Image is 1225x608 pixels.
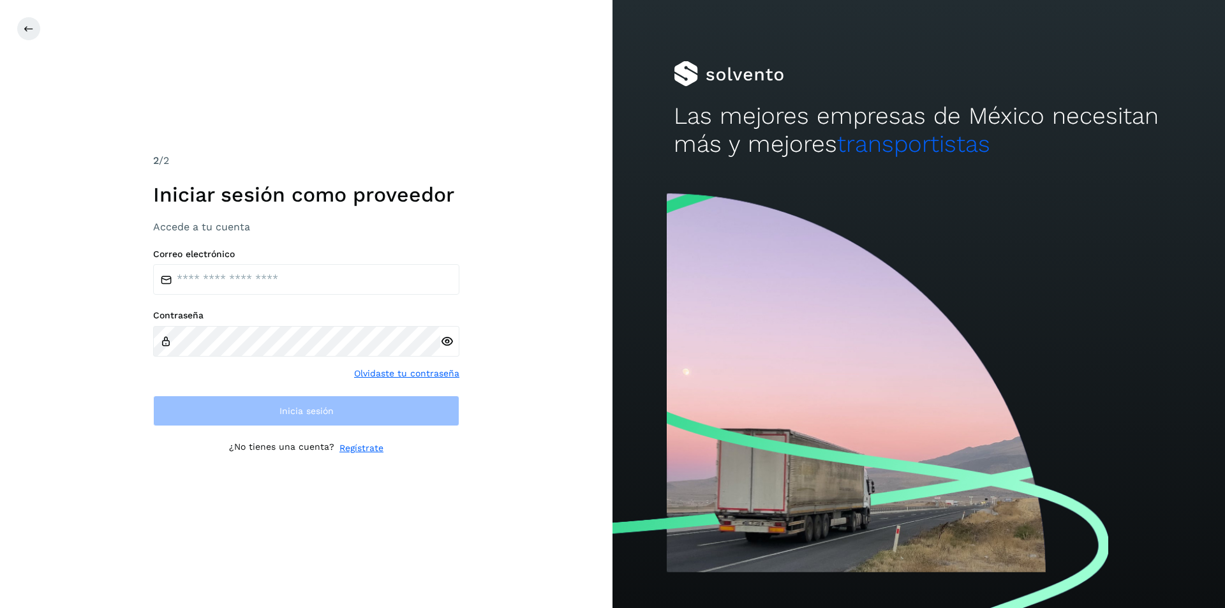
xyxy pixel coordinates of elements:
span: transportistas [837,130,990,158]
h3: Accede a tu cuenta [153,221,459,233]
a: Regístrate [339,441,383,455]
label: Contraseña [153,310,459,321]
div: /2 [153,153,459,168]
span: Inicia sesión [279,406,334,415]
button: Inicia sesión [153,396,459,426]
h1: Iniciar sesión como proveedor [153,182,459,207]
a: Olvidaste tu contraseña [354,367,459,380]
h2: Las mejores empresas de México necesitan más y mejores [674,102,1164,159]
label: Correo electrónico [153,249,459,260]
span: 2 [153,154,159,167]
p: ¿No tienes una cuenta? [229,441,334,455]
